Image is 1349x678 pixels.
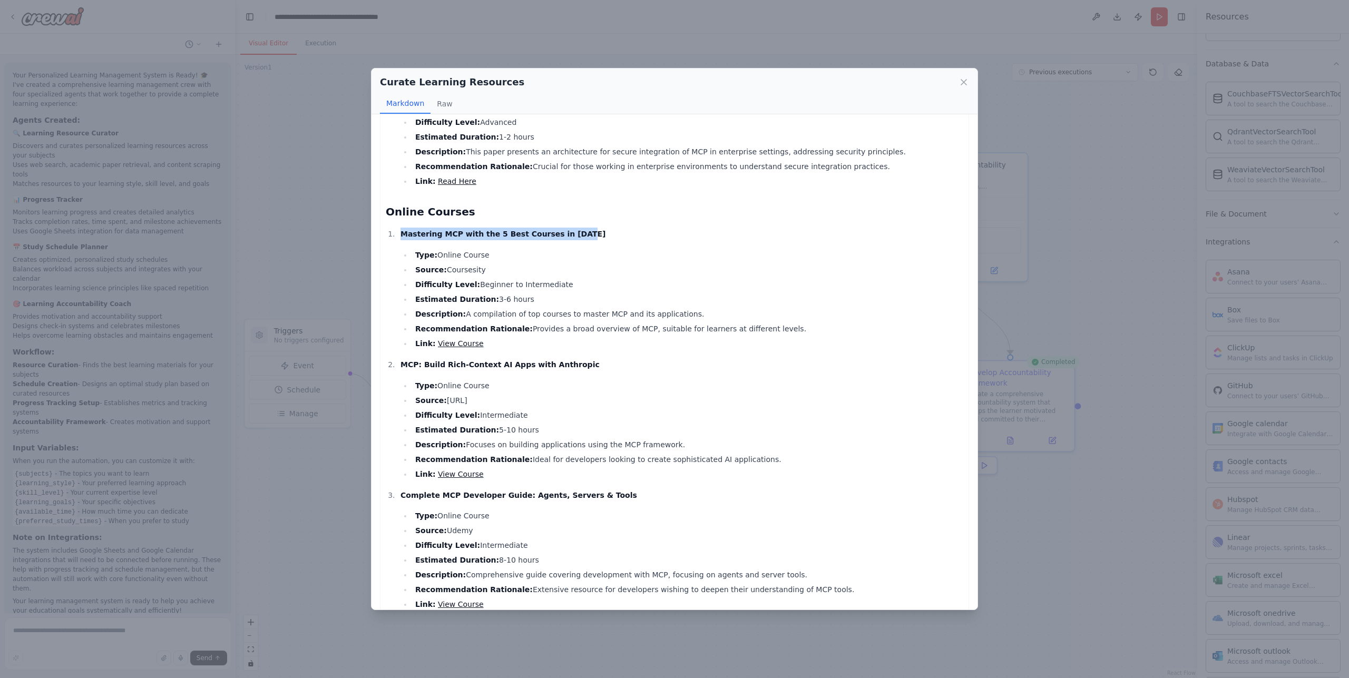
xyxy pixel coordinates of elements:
strong: Link: [415,339,436,348]
strong: MCP: Build Rich-Context AI Apps with Anthropic [400,360,600,369]
strong: Recommendation Rationale: [415,162,533,171]
strong: Source: [415,266,447,274]
strong: Difficulty Level: [415,411,480,419]
strong: Difficulty Level: [415,541,480,549]
strong: Type: [415,512,437,520]
strong: Type: [415,251,437,259]
li: 3-6 hours [412,293,963,306]
strong: Estimated Duration: [415,133,499,141]
a: Read Here [438,177,476,185]
strong: Recommendation Rationale: [415,455,533,464]
strong: Complete MCP Developer Guide: Agents, Servers & Tools [400,491,637,499]
li: Extensive resource for developers wishing to deepen their understanding of MCP tools. [412,583,963,596]
li: 5-10 hours [412,424,963,436]
strong: Description: [415,440,466,449]
h2: Online Courses [386,204,963,219]
li: A compilation of top courses to master MCP and its applications. [412,308,963,320]
li: Comprehensive guide covering development with MCP, focusing on agents and server tools. [412,568,963,581]
a: View Course [438,600,484,608]
strong: Estimated Duration: [415,295,499,303]
strong: Link: [415,600,436,608]
strong: Link: [415,470,436,478]
strong: Recommendation Rationale: [415,325,533,333]
li: Ideal for developers looking to create sophisticated AI applications. [412,453,963,466]
button: Raw [431,94,458,114]
li: Focuses on building applications using the MCP framework. [412,438,963,451]
strong: Difficulty Level: [415,118,480,126]
strong: Description: [415,310,466,318]
li: Intermediate [412,409,963,421]
strong: Mastering MCP with the 5 Best Courses in [DATE] [400,230,606,238]
strong: Source: [415,526,447,535]
li: Online Course [412,379,963,392]
strong: Description: [415,148,466,156]
strong: Estimated Duration: [415,556,499,564]
h2: Curate Learning Resources [380,75,524,90]
li: Advanced [412,116,963,129]
li: Coursesity [412,263,963,276]
a: View Course [438,470,484,478]
li: Online Course [412,249,963,261]
li: [URL] [412,394,963,407]
li: Udemy [412,524,963,537]
a: View Course [438,339,484,348]
strong: Estimated Duration: [415,426,499,434]
strong: Description: [415,571,466,579]
li: Beginner to Intermediate [412,278,963,291]
li: 1-2 hours [412,131,963,143]
li: Provides a broad overview of MCP, suitable for learners at different levels. [412,322,963,335]
button: Markdown [380,94,431,114]
strong: Type: [415,381,437,390]
strong: Recommendation Rationale: [415,585,533,594]
strong: Difficulty Level: [415,280,480,289]
strong: Link: [415,177,436,185]
li: Crucial for those working in enterprise environments to understand secure integration practices. [412,160,963,173]
strong: Source: [415,396,447,405]
li: Online Course [412,509,963,522]
li: This paper presents an architecture for secure integration of MCP in enterprise settings, address... [412,145,963,158]
li: 8-10 hours [412,554,963,566]
li: Intermediate [412,539,963,552]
